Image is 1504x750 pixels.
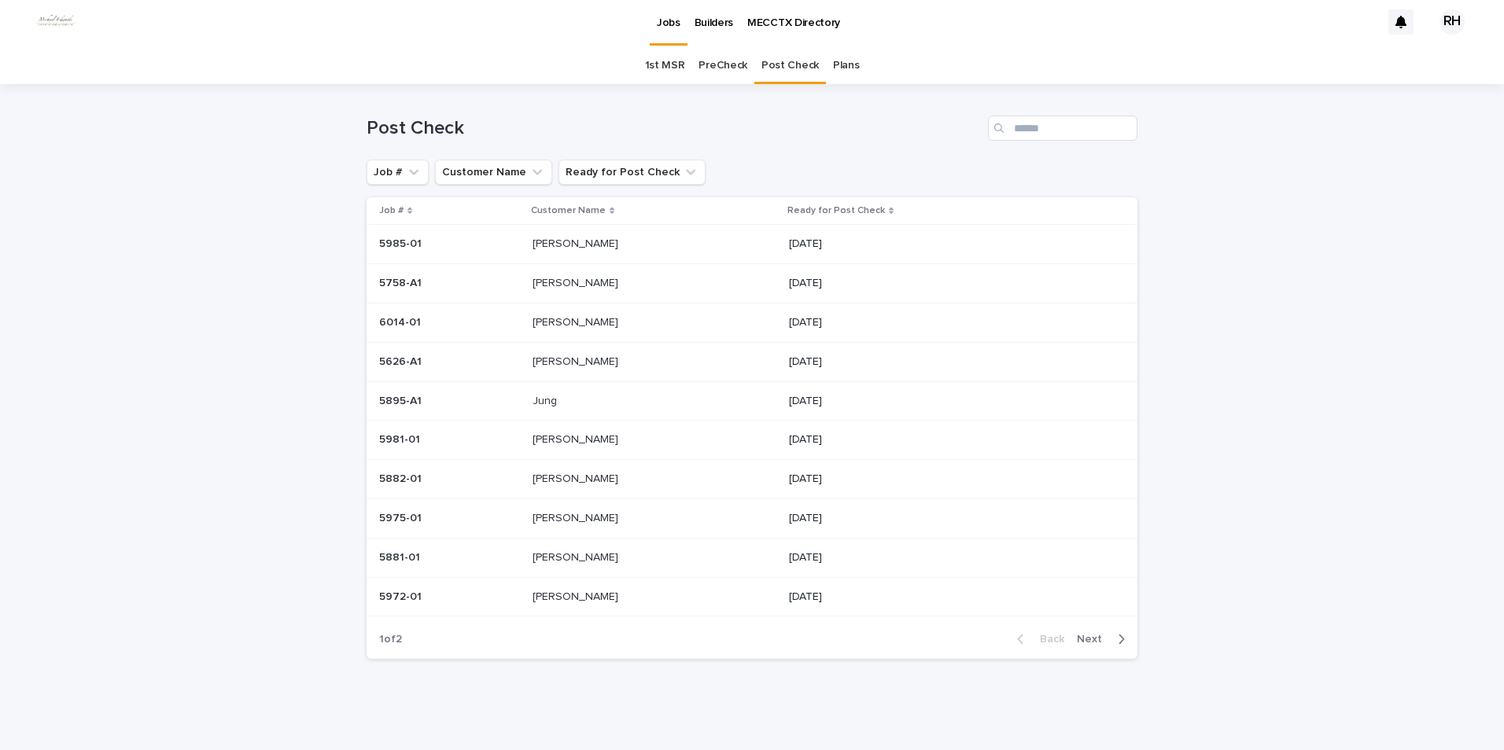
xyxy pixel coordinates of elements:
p: 5626-A1 [379,352,425,369]
button: Customer Name [435,160,552,185]
p: Jung [533,392,560,408]
a: Post Check [761,47,819,84]
tr: 5882-015882-01 [PERSON_NAME][PERSON_NAME] [DATE] [367,460,1137,499]
p: 5758-A1 [379,274,425,290]
p: 5972-01 [379,587,425,604]
img: dhEtdSsQReaQtgKTuLrt [31,6,80,38]
tr: 5895-A15895-A1 JungJung [DATE] [367,381,1137,421]
p: Ready for Post Check [787,202,885,219]
p: 5882-01 [379,469,425,486]
p: [DATE] [789,433,1051,447]
tr: 5975-015975-01 [PERSON_NAME][PERSON_NAME] [DATE] [367,498,1137,538]
p: [DATE] [789,590,1051,604]
p: Job # [379,202,404,219]
tr: 5626-A15626-A1 [PERSON_NAME][PERSON_NAME] [DATE] [367,342,1137,381]
a: Plans [833,47,859,84]
tr: 5972-015972-01 [PERSON_NAME][PERSON_NAME] [DATE] [367,577,1137,616]
p: [PERSON_NAME] [533,430,621,447]
span: Back [1030,634,1064,645]
p: 6014-01 [379,313,424,329]
p: [DATE] [789,316,1051,329]
p: [PERSON_NAME] [533,352,621,369]
p: [PERSON_NAME] [533,313,621,329]
tr: 5881-015881-01 [PERSON_NAME][PERSON_NAME] [DATE] [367,538,1137,577]
p: [DATE] [789,237,1051,251]
p: 5985-01 [379,234,425,251]
a: 1st MSR [645,47,685,84]
p: [PERSON_NAME] [533,548,621,564]
p: Customer Name [531,202,606,219]
p: 5881-01 [379,548,423,564]
button: Back [1005,632,1071,646]
p: 5975-01 [379,509,425,525]
button: Ready for Post Check [558,160,706,185]
p: [DATE] [789,277,1051,290]
tr: 6014-016014-01 [PERSON_NAME][PERSON_NAME] [DATE] [367,303,1137,342]
p: [DATE] [789,395,1051,408]
p: [DATE] [789,512,1051,525]
tr: 5758-A15758-A1 [PERSON_NAME][PERSON_NAME] [DATE] [367,264,1137,303]
h1: Post Check [367,117,982,140]
p: [PERSON_NAME] [533,234,621,251]
p: [DATE] [789,355,1051,369]
button: Next [1071,632,1137,646]
p: [PERSON_NAME] [533,587,621,604]
a: PreCheck [699,47,747,84]
div: RH [1439,9,1465,35]
p: [PERSON_NAME] [533,469,621,486]
button: Job # [367,160,429,185]
span: Next [1077,634,1111,645]
p: 5981-01 [379,430,423,447]
p: 5895-A1 [379,392,425,408]
input: Search [988,116,1137,141]
tr: 5981-015981-01 [PERSON_NAME][PERSON_NAME] [DATE] [367,421,1137,460]
p: [DATE] [789,551,1051,564]
p: [PERSON_NAME] [533,509,621,525]
p: [DATE] [789,472,1051,486]
p: 1 of 2 [367,620,415,659]
p: [PERSON_NAME] [533,274,621,290]
tr: 5985-015985-01 [PERSON_NAME][PERSON_NAME] [DATE] [367,225,1137,264]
